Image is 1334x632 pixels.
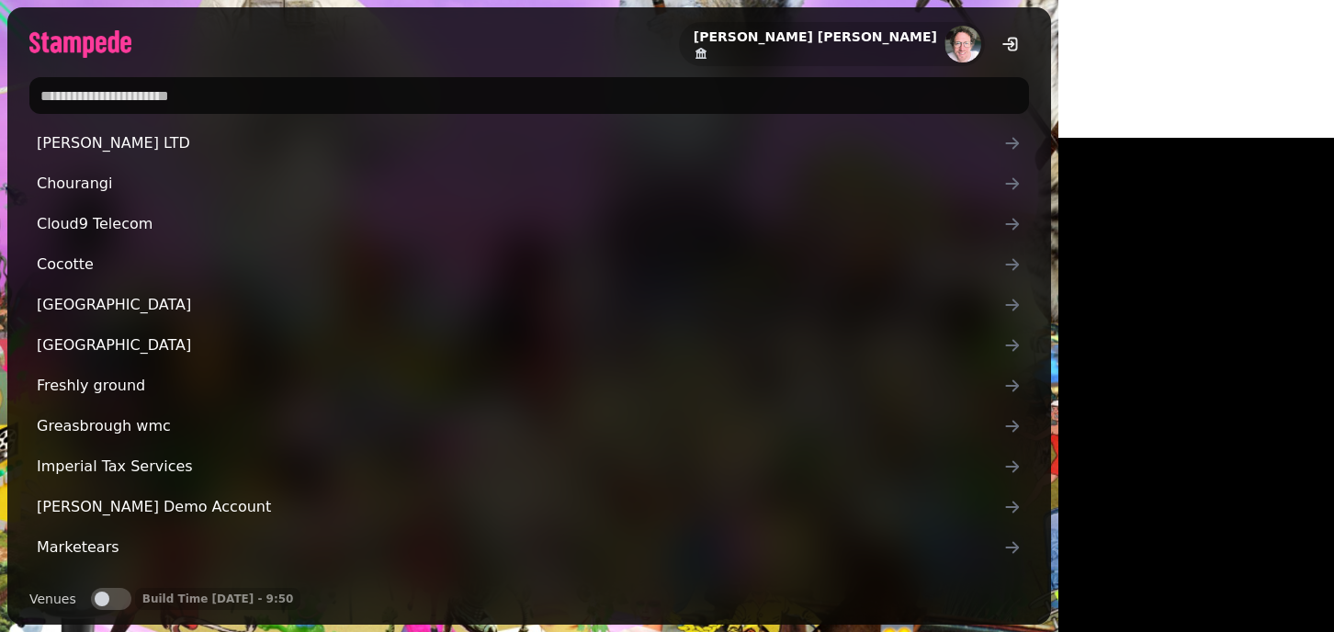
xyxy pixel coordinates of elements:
a: Cocotte [29,246,1029,283]
a: [PERSON_NAME] LTD [29,125,1029,162]
p: Build Time [DATE] - 9:50 [142,592,294,606]
span: [GEOGRAPHIC_DATA] [37,294,1003,316]
label: Venues [29,588,76,610]
a: [GEOGRAPHIC_DATA] [29,287,1029,323]
span: Freshly ground [37,375,1003,397]
a: [GEOGRAPHIC_DATA] [29,327,1029,364]
span: [PERSON_NAME] Demo Account [37,496,1003,518]
a: Chourangi [29,165,1029,202]
span: [PERSON_NAME] LTD [37,132,1003,154]
span: Cocotte [37,254,1003,276]
span: Greasbrough wmc [37,415,1003,437]
a: My Comic Soda Bar [29,570,1029,606]
a: Greasbrough wmc [29,408,1029,445]
span: Marketears [37,536,1003,559]
span: Imperial Tax Services [37,456,1003,478]
button: logout [992,26,1029,62]
h2: [PERSON_NAME] [PERSON_NAME] [694,28,937,46]
span: Cloud9 Telecom [37,213,1003,235]
a: Cloud9 Telecom [29,206,1029,243]
img: logo [29,30,131,58]
img: aHR0cHM6Ly93d3cuZ3JhdmF0YXIuY29tL2F2YXRhci8yODllYmIyYjVlNTgyYWIwNGUzOWMyZWY1YTYxNjQ5Mz9zPTE1MCZkP... [944,26,981,62]
span: [GEOGRAPHIC_DATA] [37,334,1003,356]
a: Marketears [29,529,1029,566]
span: Chourangi [37,173,1003,195]
a: [PERSON_NAME] Demo Account [29,489,1029,525]
a: Imperial Tax Services [29,448,1029,485]
a: Freshly ground [29,367,1029,404]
